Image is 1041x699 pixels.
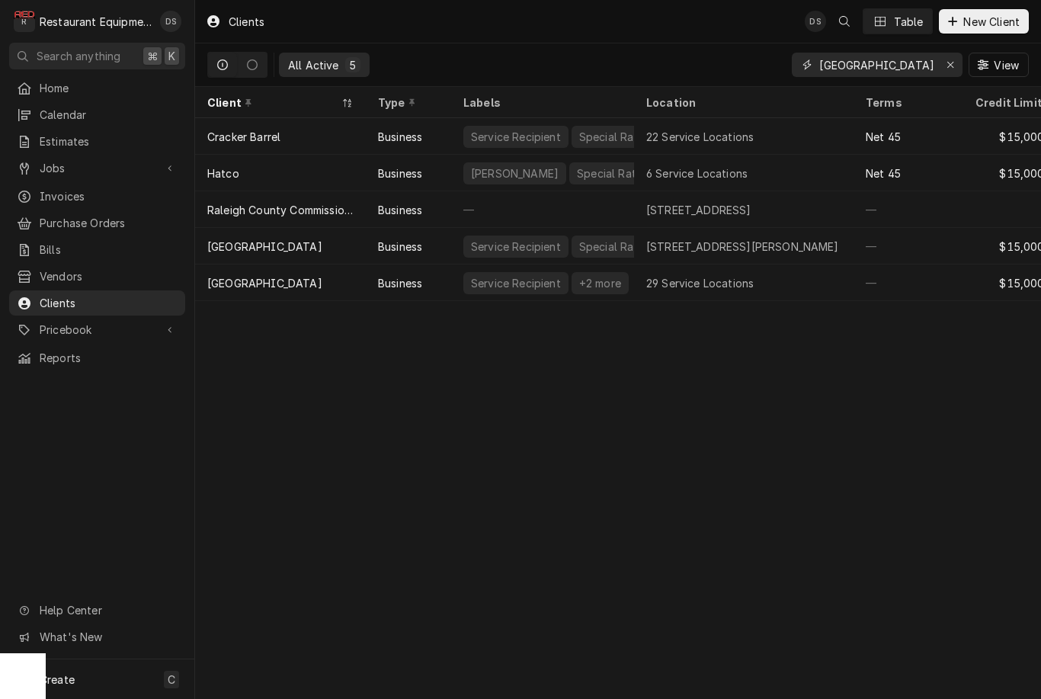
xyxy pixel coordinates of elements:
[646,275,754,291] div: 29 Service Locations
[646,239,839,255] div: [STREET_ADDRESS][PERSON_NAME]
[9,624,185,649] a: Go to What's New
[938,53,963,77] button: Erase input
[348,57,357,73] div: 5
[805,11,826,32] div: Derek Stewart's Avatar
[854,265,963,301] div: —
[578,129,652,145] div: Special Rates
[463,95,622,111] div: Labels
[9,345,185,370] a: Reports
[14,11,35,32] div: R
[991,57,1022,73] span: View
[378,239,422,255] div: Business
[207,165,239,181] div: Hatco
[9,129,185,154] a: Estimates
[378,275,422,291] div: Business
[960,14,1023,30] span: New Client
[40,242,178,258] span: Bills
[866,165,901,181] div: Net 45
[578,275,623,291] div: +2 more
[9,237,185,262] a: Bills
[40,322,155,338] span: Pricebook
[40,80,178,96] span: Home
[207,202,354,218] div: Raleigh County Commission on Aging
[894,14,924,30] div: Table
[40,14,152,30] div: Restaurant Equipment Diagnostics
[378,95,436,111] div: Type
[9,75,185,101] a: Home
[575,165,649,181] div: Special Rates
[40,215,178,231] span: Purchase Orders
[469,275,562,291] div: Service Recipient
[207,239,322,255] div: [GEOGRAPHIC_DATA]
[40,350,178,366] span: Reports
[37,48,120,64] span: Search anything
[854,228,963,265] div: —
[40,188,178,204] span: Invoices
[14,11,35,32] div: Restaurant Equipment Diagnostics's Avatar
[866,129,901,145] div: Net 45
[469,165,560,181] div: [PERSON_NAME]
[40,673,75,686] span: Create
[939,9,1029,34] button: New Client
[40,268,178,284] span: Vendors
[207,95,338,111] div: Client
[40,295,178,311] span: Clients
[854,191,963,228] div: —
[9,184,185,209] a: Invoices
[805,11,826,32] div: DS
[469,129,562,145] div: Service Recipient
[9,317,185,342] a: Go to Pricebook
[160,11,181,32] div: DS
[646,129,754,145] div: 22 Service Locations
[40,160,155,176] span: Jobs
[9,102,185,127] a: Calendar
[207,275,322,291] div: [GEOGRAPHIC_DATA]
[40,602,176,618] span: Help Center
[9,598,185,623] a: Go to Help Center
[9,43,185,69] button: Search anything⌘K
[866,95,948,111] div: Terms
[9,156,185,181] a: Go to Jobs
[168,48,175,64] span: K
[646,95,841,111] div: Location
[288,57,339,73] div: All Active
[9,264,185,289] a: Vendors
[378,129,422,145] div: Business
[578,239,652,255] div: Special Rates
[9,210,185,236] a: Purchase Orders
[378,202,422,218] div: Business
[378,165,422,181] div: Business
[40,107,178,123] span: Calendar
[168,672,175,688] span: C
[40,629,176,645] span: What's New
[832,9,857,34] button: Open search
[646,165,748,181] div: 6 Service Locations
[451,191,634,228] div: —
[40,133,178,149] span: Estimates
[819,53,934,77] input: Keyword search
[147,48,158,64] span: ⌘
[969,53,1029,77] button: View
[207,129,280,145] div: Cracker Barrel
[469,239,562,255] div: Service Recipient
[160,11,181,32] div: Derek Stewart's Avatar
[9,290,185,316] a: Clients
[646,202,751,218] div: [STREET_ADDRESS]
